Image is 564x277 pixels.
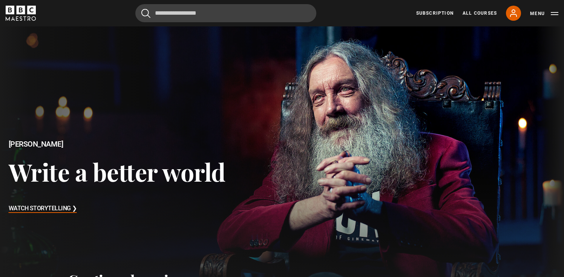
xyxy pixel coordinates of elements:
[463,10,497,17] a: All Courses
[6,6,36,21] svg: BBC Maestro
[9,157,225,186] h3: Write a better world
[416,10,454,17] a: Subscription
[141,9,150,18] button: Submit the search query
[135,4,316,22] input: Search
[9,203,77,214] h3: Watch Storytelling ❯
[9,140,225,148] h2: [PERSON_NAME]
[530,10,558,17] button: Toggle navigation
